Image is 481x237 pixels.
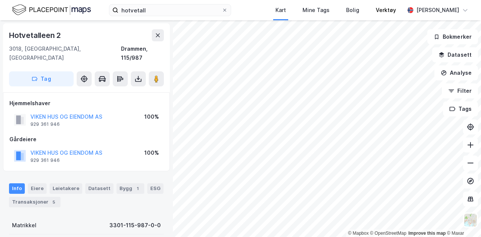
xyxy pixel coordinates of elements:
div: 3301-115-987-0-0 [109,221,161,230]
div: 929 361 946 [30,121,60,127]
a: Improve this map [408,231,446,236]
div: 1 [134,185,141,192]
button: Bokmerker [427,29,478,44]
button: Tag [9,71,74,86]
div: Leietakere [50,183,82,194]
input: Søk på adresse, matrikkel, gårdeiere, leietakere eller personer [118,5,222,16]
div: Matrikkel [12,221,36,230]
div: [PERSON_NAME] [416,6,459,15]
div: Drammen, 115/987 [121,44,164,62]
div: ESG [147,183,163,194]
div: Datasett [85,183,113,194]
iframe: Chat Widget [443,201,481,237]
div: Transaksjoner [9,197,61,207]
div: Kart [275,6,286,15]
img: logo.f888ab2527a4732fd821a326f86c7f29.svg [12,3,91,17]
div: Hotvetalleen 2 [9,29,62,41]
button: Tags [443,101,478,116]
div: 100% [144,148,159,157]
div: Eiere [28,183,47,194]
div: Info [9,183,25,194]
div: Mine Tags [303,6,330,15]
a: Mapbox [348,231,369,236]
button: Analyse [434,65,478,80]
div: Verktøy [376,6,396,15]
div: Hjemmelshaver [9,99,163,108]
div: Bolig [346,6,359,15]
div: Gårdeiere [9,135,163,144]
div: 100% [144,112,159,121]
div: Kontrollprogram for chat [443,201,481,237]
a: OpenStreetMap [370,231,407,236]
div: Bygg [116,183,144,194]
div: 5 [50,198,57,206]
div: 3018, [GEOGRAPHIC_DATA], [GEOGRAPHIC_DATA] [9,44,121,62]
div: 929 361 946 [30,157,60,163]
button: Filter [442,83,478,98]
button: Datasett [432,47,478,62]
